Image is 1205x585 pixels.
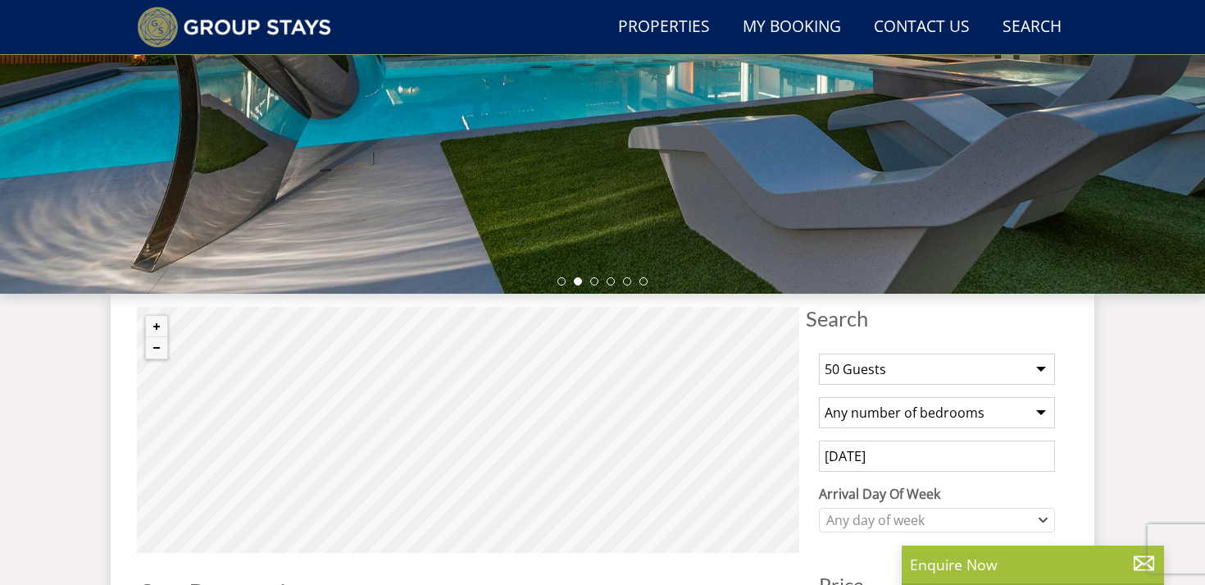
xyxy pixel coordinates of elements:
button: Zoom out [146,337,167,359]
input: Arrival Date [819,441,1055,472]
label: Arrival Day Of Week [819,484,1055,504]
a: Contact Us [867,9,976,46]
button: Zoom in [146,316,167,337]
canvas: Map [137,307,799,553]
img: Group Stays [137,7,331,48]
span: Search [806,307,1068,330]
div: Any day of week [822,511,1034,529]
div: Combobox [819,508,1055,532]
a: Search [996,9,1068,46]
p: Enquire Now [910,554,1156,575]
a: My Booking [736,9,848,46]
a: Properties [612,9,716,46]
